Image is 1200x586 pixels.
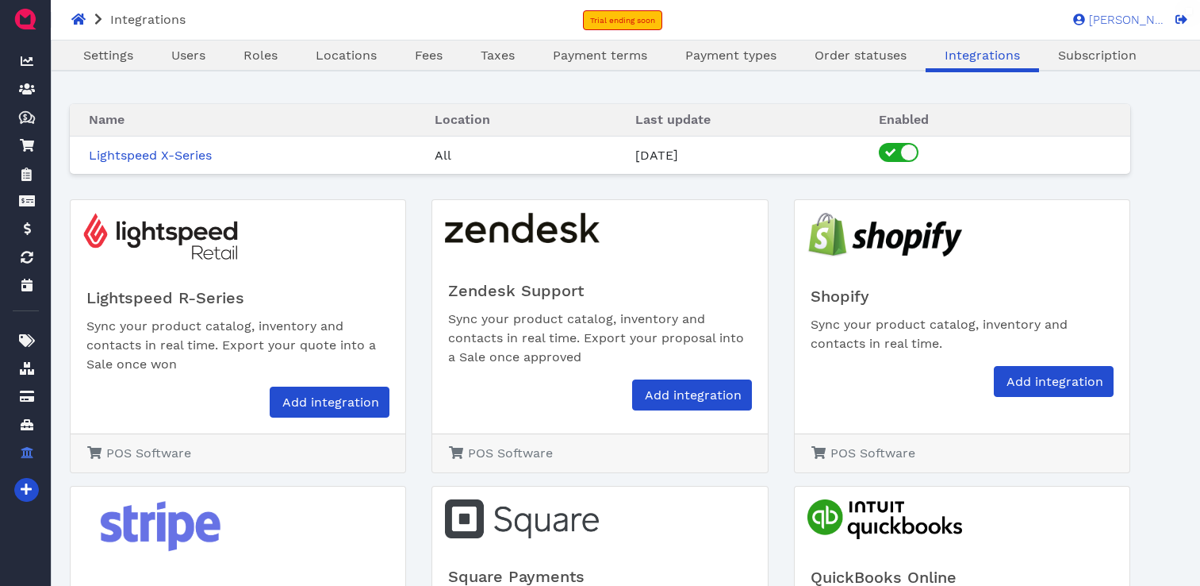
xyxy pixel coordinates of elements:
[224,46,297,65] a: Roles
[815,48,907,63] span: Order statuses
[396,46,462,65] a: Fees
[945,48,1020,63] span: Integrations
[89,112,125,127] span: Name
[811,317,1068,351] span: Sync your product catalog, inventory and contacts in real time.
[1085,14,1164,26] span: [PERSON_NAME]
[796,46,926,65] a: Order statuses
[435,148,451,163] span: All
[243,48,278,63] span: Roles
[583,10,662,30] a: Trial ending soon
[632,380,752,411] a: Add integration
[635,112,711,127] span: Last update
[795,487,962,552] img: quickbooks_logo.png
[71,487,238,566] img: stripe_logo.png
[297,46,396,65] a: Locations
[590,16,655,25] span: Trial ending soon
[316,48,377,63] span: Locations
[64,46,152,65] a: Settings
[432,200,600,264] img: zendesk_support_logo.png
[1004,374,1103,389] span: Add integration
[534,46,666,65] a: Payment terms
[830,445,915,461] span: POS Software
[553,48,647,63] span: Payment terms
[432,487,600,551] img: square_logo.png
[23,113,28,121] tspan: $
[1039,46,1156,65] a: Subscription
[86,288,389,307] h5: Lightspeed R-Series
[481,48,515,63] span: Taxes
[642,387,742,403] span: Add integration
[685,48,776,63] span: Payment types
[1058,48,1137,63] span: Subscription
[462,46,534,65] a: Taxes
[152,46,224,65] a: Users
[110,12,186,27] span: Integrations
[171,48,205,63] span: Users
[635,148,678,163] span: [DATE]
[86,318,376,372] span: Sync your product catalog, inventory and contacts in real time. Export your quote into a Sale onc...
[415,48,443,63] span: Fees
[926,46,1039,65] a: Integrations
[448,567,585,586] span: Square Payments
[879,112,929,127] span: Enabled
[280,395,379,410] span: Add integration
[811,287,869,306] span: Shopify
[666,46,796,65] a: Payment types
[468,445,553,461] span: POS Software
[795,200,962,271] img: shopify_logo.png
[1065,12,1164,26] a: [PERSON_NAME]
[71,200,238,272] img: lightspeed_retail_logo.png
[270,387,389,418] a: Add integration
[994,366,1114,397] a: Add integration
[106,445,191,461] span: POS Software
[448,281,751,300] h5: Zendesk Support
[13,6,38,32] img: QuoteM_icon_flat.png
[83,48,133,63] span: Settings
[89,148,212,163] a: Lightspeed X-Series
[448,311,744,364] span: Sync your product catalog, inventory and contacts in real time. Export your proposal into a Sale ...
[435,112,490,127] span: Location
